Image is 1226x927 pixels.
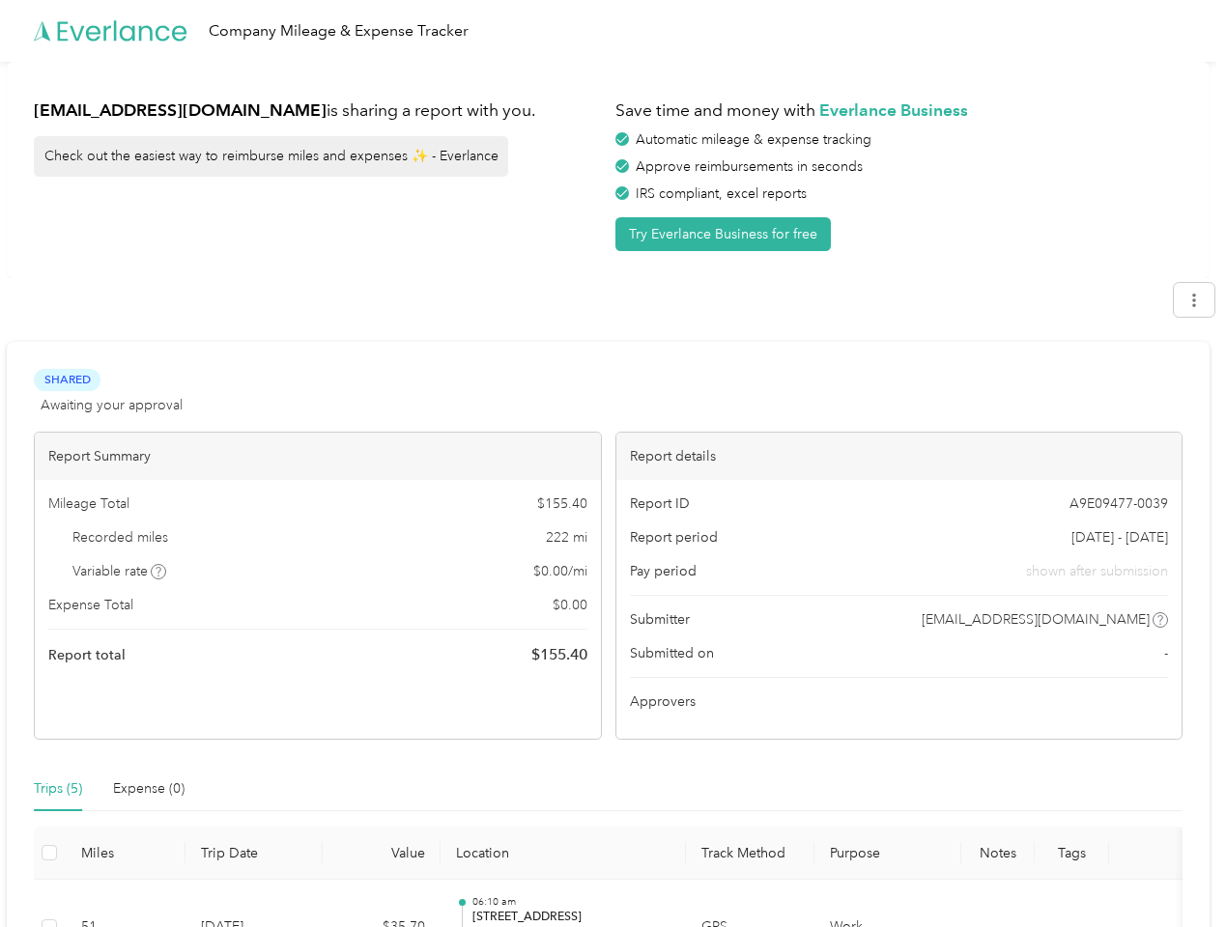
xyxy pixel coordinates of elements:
[34,136,508,177] div: Check out the easiest way to reimburse miles and expenses ✨ - Everlance
[533,561,587,581] span: $ 0.00 / mi
[616,433,1183,480] div: Report details
[72,527,168,548] span: Recorded miles
[546,527,587,548] span: 222 mi
[1035,827,1108,880] th: Tags
[472,909,671,926] p: [STREET_ADDRESS]
[48,645,126,665] span: Report total
[113,778,185,800] div: Expense (0)
[814,827,962,880] th: Purpose
[1026,561,1168,581] span: shown after submission
[72,561,167,581] span: Variable rate
[1164,643,1168,663] span: -
[961,827,1035,880] th: Notes
[630,527,718,548] span: Report period
[34,98,602,123] h1: is sharing a report with you.
[686,827,813,880] th: Track Method
[1069,493,1168,514] span: A9E09477-0039
[630,609,690,630] span: Submitter
[66,827,185,880] th: Miles
[209,19,469,43] div: Company Mileage & Expense Tracker
[636,185,807,202] span: IRS compliant, excel reports
[615,217,831,251] button: Try Everlance Business for free
[35,433,601,480] div: Report Summary
[34,369,100,391] span: Shared
[34,99,327,120] strong: [EMAIL_ADDRESS][DOMAIN_NAME]
[630,691,696,712] span: Approvers
[922,609,1150,630] span: [EMAIL_ADDRESS][DOMAIN_NAME]
[185,827,323,880] th: Trip Date
[323,827,441,880] th: Value
[1071,527,1168,548] span: [DATE] - [DATE]
[531,643,587,666] span: $ 155.40
[615,98,1183,123] h1: Save time and money with
[636,131,871,148] span: Automatic mileage & expense tracking
[48,595,133,615] span: Expense Total
[34,778,82,800] div: Trips (5)
[41,395,183,415] span: Awaiting your approval
[630,643,714,663] span: Submitted on
[472,895,671,909] p: 06:10 am
[630,561,697,581] span: Pay period
[441,827,686,880] th: Location
[636,158,863,175] span: Approve reimbursements in seconds
[630,493,690,514] span: Report ID
[48,493,129,514] span: Mileage Total
[819,99,968,120] strong: Everlance Business
[537,493,587,514] span: $ 155.40
[553,595,587,615] span: $ 0.00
